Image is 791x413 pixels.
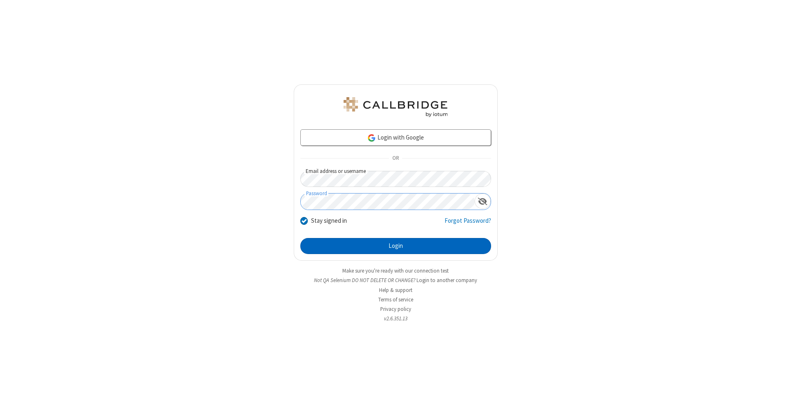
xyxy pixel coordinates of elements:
[300,129,491,146] a: Login with Google
[378,296,413,303] a: Terms of service
[367,133,376,142] img: google-icon.png
[300,171,491,187] input: Email address or username
[342,267,449,274] a: Make sure you're ready with our connection test
[300,238,491,254] button: Login
[380,306,411,313] a: Privacy policy
[475,194,491,209] div: Show password
[294,276,498,284] li: Not QA Selenium DO NOT DELETE OR CHANGE?
[294,315,498,322] li: v2.6.351.13
[342,97,449,117] img: QA Selenium DO NOT DELETE OR CHANGE
[417,276,477,284] button: Login to another company
[770,392,785,407] iframe: Chat
[311,216,347,226] label: Stay signed in
[301,194,475,210] input: Password
[389,153,402,164] span: OR
[379,287,412,294] a: Help & support
[445,216,491,232] a: Forgot Password?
